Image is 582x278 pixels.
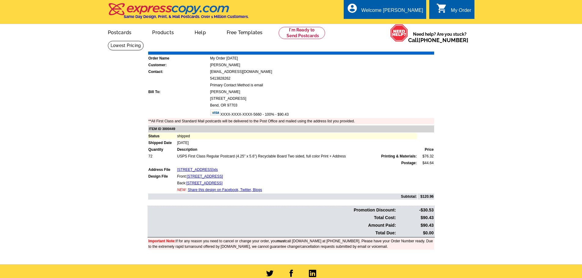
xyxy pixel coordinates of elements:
td: Amount Paid: [148,222,397,229]
td: $76.32 [418,153,434,159]
td: Status [148,133,176,139]
td: [DATE] [177,140,417,146]
div: My Order [451,8,471,16]
td: Design File [148,173,176,179]
td: $120.96 [418,193,434,200]
td: Customer: [148,62,209,68]
td: If for any reason you need to cancel or change your order, you call [DOMAIN_NAME] at [PHONE_NUMBE... [148,238,434,250]
td: [PERSON_NAME] [210,62,434,68]
font: Important Note: [148,239,176,243]
td: shipped [177,133,417,139]
td: Subtotal: [148,193,417,200]
td: Shipped Date [148,140,176,146]
a: Products [142,25,184,39]
td: Back: [177,180,417,186]
a: [PHONE_NUMBER] [419,37,468,43]
td: My Order [DATE] [210,55,434,61]
span: Need help? Are you stuck? [408,31,471,43]
td: -$30.53 [397,207,434,214]
a: Free Templates [217,25,273,39]
img: visa.gif [210,109,221,116]
a: Same Day Design, Print, & Mail Postcards. Over 1 Million Customers. [108,7,249,19]
td: 72 [148,153,176,159]
td: Primary Contact Method is email [210,82,434,88]
td: [EMAIL_ADDRESS][DOMAIN_NAME] [210,69,434,75]
td: Front: [177,173,417,179]
td: Bend, OR 97703 [210,102,434,108]
td: Price [418,146,434,153]
strong: Postage: [401,161,417,165]
td: [PERSON_NAME] [210,89,434,95]
a: [STREET_ADDRESS] [186,181,223,185]
td: Bill To: [148,89,209,95]
a: Postcards [98,25,141,39]
a: Help [185,25,216,39]
i: account_circle [347,3,358,14]
td: USPS First Class Regular Postcard (4.25" x 5.6") Recyclable Board Two sided, full color Print + A... [177,153,417,159]
td: ITEM ID 3000449 [148,125,434,132]
td: $0.00 [397,229,434,236]
h4: Same Day Design, Print, & Mail Postcards. Over 1 Million Customers. [124,14,249,19]
td: $44.64 [418,160,434,166]
div: Welcome [PERSON_NAME] [361,8,423,16]
a: Share this design on Facebook, Twitter, Blogs [188,188,262,192]
td: Order Name [148,55,209,61]
b: must [277,239,286,243]
span: Call [408,37,468,43]
span: Printing & Materials: [381,153,417,159]
td: Contact: [148,69,209,75]
td: Quantity [148,146,176,153]
td: Total Cost: [148,214,397,221]
a: [STREET_ADDRESS] [187,174,223,179]
td: Address File [148,167,176,173]
span: NEW: [177,188,187,192]
td: **All First Class and Standard Mail postcards will be delivered to the Post Office and mailed usi... [148,118,434,124]
td: XXXX-XXXX-XXXX-5660 - 100% - $90.43 [210,109,434,117]
td: Total Due: [148,229,397,236]
td: Description [177,146,417,153]
td: 5413828262 [210,75,434,81]
td: $90.43 [397,214,434,221]
td: $90.43 [397,222,434,229]
i: shopping_cart [436,3,447,14]
a: shopping_cart My Order [436,7,471,14]
td: [STREET_ADDRESS] [210,96,434,102]
img: help [390,24,408,42]
a: [STREET_ADDRESS]xls [177,168,218,172]
td: Promotion Discount: [148,207,397,214]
